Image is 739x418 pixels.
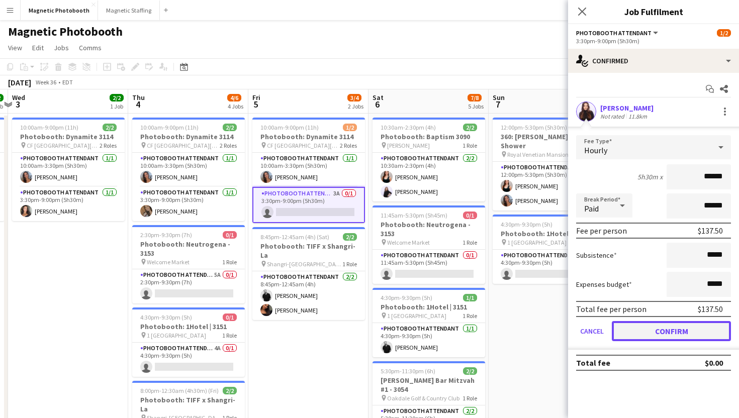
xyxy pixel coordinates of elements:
app-card-role: Photobooth Attendant2/28:45pm-12:45am (4h)[PERSON_NAME][PERSON_NAME] [252,271,365,320]
span: 10:00am-9:00pm (11h) [140,124,199,131]
div: 2 Jobs [348,102,363,110]
app-card-role: Photobooth Attendant1/14:30pm-9:30pm (5h)[PERSON_NAME] [373,323,485,357]
span: Sun [493,93,505,102]
span: 0/1 [463,212,477,219]
div: Not rated [600,113,626,120]
div: 10:00am-9:00pm (11h)2/2Photobooth: Dynamite 3114 CF [GEOGRAPHIC_DATA][PERSON_NAME]2 RolesPhotoboo... [12,118,125,221]
span: 2/2 [110,94,124,101]
app-card-role: Photobooth Attendant0/111:45am-5:30pm (5h45m) [373,250,485,284]
span: 6 [371,98,384,110]
span: 2/2 [463,124,477,131]
span: Paid [584,203,599,214]
app-card-role: Photobooth Attendant1/110:00am-3:30pm (5h30m)[PERSON_NAME] [252,153,365,187]
a: Edit [28,41,48,54]
div: 4 Jobs [228,102,243,110]
span: Jobs [54,43,69,52]
app-card-role: Photobooth Attendant1/13:30pm-9:00pm (5h30m)[PERSON_NAME] [132,187,245,221]
span: 1 Role [342,260,357,268]
app-card-role: Photobooth Attendant3A0/13:30pm-9:00pm (5h30m) [252,187,365,223]
label: Subsistence [576,251,617,260]
span: 12:00pm-5:30pm (5h30m) [501,124,567,131]
span: 4:30pm-9:30pm (5h) [501,221,552,228]
button: Magnetic Photobooth [21,1,98,20]
h3: Photobooth: TIFF x Shangri-La [132,395,245,413]
span: 10:30am-2:30pm (4h) [381,124,436,131]
span: 1/1 [463,294,477,301]
h3: Job Fulfilment [568,5,739,18]
span: 11:45am-5:30pm (5h45m) [381,212,447,219]
span: 2/2 [223,124,237,131]
span: 2 Roles [220,142,237,149]
a: View [4,41,26,54]
app-job-card: 11:45am-5:30pm (5h45m)0/1Photobooth: Neutrogena - 3153 Welcome Market1 RolePhotobooth Attendant0/... [373,205,485,284]
span: 3 [11,98,25,110]
span: Welcome Market [387,239,430,246]
h3: Photobooth: 1Hotel | 3151 [373,302,485,311]
div: Total fee per person [576,304,646,314]
h3: Photobooth: 1Hotel | 3151 [132,322,245,331]
app-job-card: 4:30pm-9:30pm (5h)1/1Photobooth: 1Hotel | 3151 1 [GEOGRAPHIC_DATA]1 RolePhotobooth Attendant1/14:... [373,288,485,357]
span: View [8,43,22,52]
app-card-role: Photobooth Attendant4A0/14:30pm-9:30pm (5h) [132,343,245,377]
span: 10:00am-9:00pm (11h) [20,124,78,131]
span: 0/1 [223,231,237,239]
span: 8:45pm-12:45am (4h) (Sat) [260,233,329,241]
h3: [PERSON_NAME] Bar Mitzvah #1 - 3054 [373,376,485,394]
h3: Photobooth: TIFF x Shangri-La [252,242,365,260]
app-card-role: Photobooth Attendant1/13:30pm-9:00pm (5h30m)[PERSON_NAME] [12,187,125,221]
span: 3/4 [347,94,361,101]
span: 1/2 [343,124,357,131]
div: $137.50 [698,226,723,236]
a: Jobs [50,41,73,54]
span: Comms [79,43,102,52]
app-card-role: Photobooth Attendant2/212:00pm-5:30pm (5h30m)[PERSON_NAME][PERSON_NAME] [493,162,605,211]
h3: Photobooth: Dynamite 3114 [12,132,125,141]
span: 1 Role [463,394,477,402]
app-job-card: 10:30am-2:30pm (4h)2/2Photobooth: Baptism 3090 [PERSON_NAME]1 RolePhotobooth Attendant2/210:30am-... [373,118,485,201]
span: 7/8 [468,94,482,101]
app-job-card: 2:30pm-9:30pm (7h)0/1Photobooth: Neutrogena - 3153 Welcome Market1 RolePhotobooth Attendant5A0/12... [132,225,245,303]
app-job-card: 10:00am-9:00pm (11h)2/2Photobooth: Dynamite 3114 CF [GEOGRAPHIC_DATA][PERSON_NAME]2 RolesPhotoboo... [132,118,245,221]
div: EDT [62,78,73,86]
span: 1 [GEOGRAPHIC_DATA] [147,332,206,339]
span: 1 Role [222,258,237,266]
h1: Magnetic Photobooth [8,24,123,39]
span: CF [GEOGRAPHIC_DATA][PERSON_NAME] [147,142,220,149]
span: 2/2 [103,124,117,131]
app-job-card: 10:00am-9:00pm (11h)1/2Photobooth: Dynamite 3114 CF [GEOGRAPHIC_DATA][PERSON_NAME]2 RolesPhotoboo... [252,118,365,223]
span: 7 [491,98,505,110]
button: Confirm [612,321,731,341]
span: 5 [251,98,260,110]
div: 3:30pm-9:00pm (5h30m) [576,37,731,45]
div: [PERSON_NAME] [600,103,654,113]
span: Shangri-[GEOGRAPHIC_DATA] [267,260,342,268]
span: 1 Role [463,142,477,149]
span: 1 Role [463,239,477,246]
span: Edit [32,43,44,52]
h3: Photobooth: Dynamite 3114 [252,132,365,141]
span: 0/1 [223,313,237,321]
h3: Photobooth: Dynamite 3114 [132,132,245,141]
span: CF [GEOGRAPHIC_DATA][PERSON_NAME] [27,142,100,149]
span: 2/2 [463,367,477,375]
div: 5 Jobs [468,102,484,110]
span: Sat [373,93,384,102]
span: 10:00am-9:00pm (11h) [260,124,319,131]
span: 4/6 [227,94,241,101]
app-card-role: Photobooth Attendant5A0/12:30pm-9:30pm (7h) [132,269,245,303]
app-job-card: 12:00pm-5:30pm (5h30m)2/2360: [PERSON_NAME]'s Bridal Shower Royal Venetian Mansion1 RolePhotoboot... [493,118,605,211]
app-card-role: Photobooth Attendant1A0/14:30pm-9:30pm (5h) [493,250,605,284]
div: $0.00 [705,358,723,368]
div: $137.50 [698,304,723,314]
span: 2/2 [223,387,237,394]
span: CF [GEOGRAPHIC_DATA][PERSON_NAME] [267,142,340,149]
h3: Photobooth: Neutrogena - 3153 [373,220,485,238]
h3: Photobooth: 1Hotel | 3151 [493,229,605,238]
app-job-card: 4:30pm-9:30pm (5h)0/1Photobooth: 1Hotel | 3151 1 [GEOGRAPHIC_DATA]1 RolePhotobooth Attendant4A0/1... [132,307,245,377]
